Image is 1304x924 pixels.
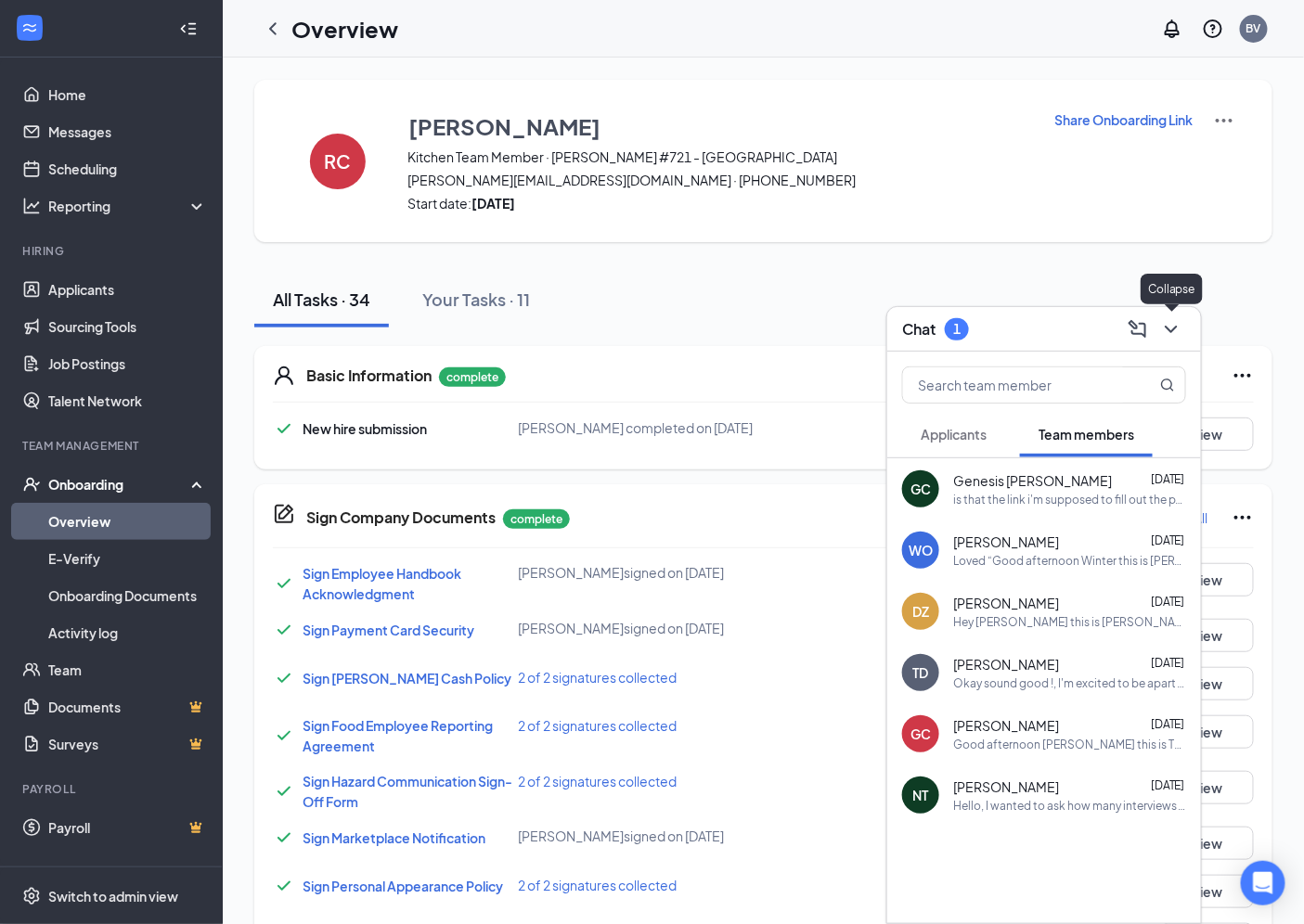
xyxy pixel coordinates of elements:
[407,148,1030,166] span: Kitchen Team Member · [PERSON_NAME] #721 - [GEOGRAPHIC_DATA]
[1156,314,1186,344] button: ChevronDown
[1241,861,1285,905] div: Open Intercom Messenger
[953,777,1059,796] span: [PERSON_NAME]
[22,438,203,454] div: Team Management
[953,716,1059,735] span: [PERSON_NAME]
[48,308,207,345] a: Sourcing Tools
[48,725,207,763] a: SurveysCrown
[518,563,845,582] div: [PERSON_NAME] signed on [DATE]
[1213,109,1235,132] img: More Actions
[1151,717,1185,731] span: [DATE]
[48,197,208,215] div: Reporting
[518,877,677,893] span: 2 of 2 signatures collected
[48,382,207,419] a: Talent Network
[1039,426,1134,443] span: Team members
[291,13,398,45] h1: Overview
[407,171,1030,189] span: [PERSON_NAME][EMAIL_ADDRESS][DOMAIN_NAME] · [PHONE_NUMBER]
[953,655,1059,674] span: [PERSON_NAME]
[273,780,295,802] svg: Checkmark
[273,827,295,849] svg: Checkmark
[48,887,178,905] div: Switch to admin view
[48,113,207,150] a: Messages
[48,271,207,308] a: Applicants
[1151,533,1185,547] span: [DATE]
[22,197,41,215] svg: Analysis
[903,367,1123,403] input: Search team member
[48,577,207,614] a: Onboarding Documents
[1054,110,1194,129] p: Share Onboarding Link
[953,675,1186,691] div: Okay sound good !, I'm excited to be apart of the crew😊
[306,507,496,528] h5: Sign Company Documents
[273,725,295,747] svg: Checkmark
[1151,472,1185,486] span: [DATE]
[48,150,207,187] a: Scheduling
[1053,109,1194,130] button: Share Onboarding Link
[1161,771,1254,804] button: View
[303,829,485,846] a: Sign Marketplace Notification
[303,622,474,638] span: Sign Payment Card Security
[953,471,1112,490] span: Genesis [PERSON_NAME]
[503,509,570,529] p: complete
[22,475,41,494] svg: UserCheck
[953,553,1186,569] div: Loved “Good afternoon Winter this is [PERSON_NAME] from [PERSON_NAME] …”
[48,76,207,113] a: Home
[22,887,41,905] svg: Settings
[48,614,207,651] a: Activity log
[407,109,1030,143] button: [PERSON_NAME]
[273,365,295,387] svg: User
[1151,595,1185,609] span: [DATE]
[1161,827,1254,860] button: View
[48,503,207,540] a: Overview
[909,541,933,559] div: WO
[953,533,1059,551] span: [PERSON_NAME]
[1161,619,1254,652] button: View
[953,798,1186,814] div: Hello, I wanted to ask how many interviews is there for a [PERSON_NAME] position? I have already ...
[273,875,295,897] svg: Checkmark
[273,619,295,641] svg: Checkmark
[518,717,677,734] span: 2 of 2 signatures collected
[303,773,512,810] a: Sign Hazard Communication Sign-Off Form
[518,419,753,436] span: [PERSON_NAME] completed on [DATE]
[48,809,207,846] a: PayrollCrown
[953,594,1059,612] span: [PERSON_NAME]
[303,878,503,894] span: Sign Personal Appearance Policy
[48,345,207,382] a: Job Postings
[273,667,295,689] svg: Checkmark
[408,110,600,142] h3: [PERSON_NAME]
[953,614,1186,630] div: Hey [PERSON_NAME] this is [PERSON_NAME] from [PERSON_NAME] I hope this message finds you well, I ...
[407,194,1030,212] span: Start date:
[22,781,203,797] div: Payroll
[902,319,936,340] h3: Chat
[439,367,506,387] p: complete
[1141,274,1203,304] div: Collapse
[48,540,207,577] a: E-Verify
[291,109,384,212] button: RC
[1202,18,1224,40] svg: QuestionInfo
[422,288,530,311] div: Your Tasks · 11
[306,366,432,386] h5: Basic Information
[273,288,370,311] div: All Tasks · 34
[1232,507,1254,529] svg: Ellipses
[912,602,929,621] div: DZ
[1232,365,1254,387] svg: Ellipses
[953,492,1186,507] div: is that the link i'm supposed to fill out the papers?
[325,155,352,168] h4: RC
[913,786,929,804] div: NT
[303,670,511,687] a: Sign [PERSON_NAME] Cash Policy
[518,669,677,686] span: 2 of 2 signatures collected
[518,773,677,789] span: 2 of 2 signatures collected
[262,18,284,40] svg: ChevronLeft
[1161,715,1254,749] button: View
[1160,318,1182,340] svg: ChevronDown
[179,19,198,38] svg: Collapse
[303,717,493,754] a: Sign Food Employee Reporting Agreement
[910,480,931,498] div: GC
[303,420,427,437] span: New hire submission
[1161,667,1254,700] button: View
[273,503,295,525] svg: CompanyDocumentIcon
[913,663,929,682] div: TD
[273,417,295,440] svg: Checkmark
